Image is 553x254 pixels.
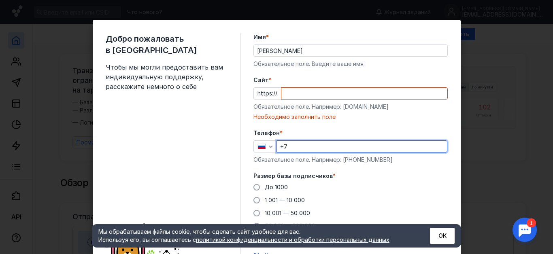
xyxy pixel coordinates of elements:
span: Добро пожаловать в [GEOGRAPHIC_DATA] [106,33,227,56]
div: Обязательное поле. Например: [PHONE_NUMBER] [253,156,448,164]
span: Чтобы мы могли предоставить вам индивидуальную поддержку, расскажите немного о себе [106,62,227,91]
div: Необходимо заполнить поле [253,113,448,121]
span: До 1000 [265,184,288,190]
span: 10 001 — 50 000 [265,210,310,216]
a: политикой конфиденциальности и обработки персональных данных [196,236,389,243]
span: 50 001 — 500 000 [265,222,315,229]
button: ОК [430,228,455,244]
div: Обязательное поле. Например: [DOMAIN_NAME] [253,103,448,111]
div: Обязательное поле. Введите ваше имя [253,60,448,68]
span: 1 001 — 10 000 [265,197,305,203]
span: Имя [253,33,266,41]
span: Размер базы подписчиков [253,172,333,180]
span: Cайт [253,76,269,84]
div: Мы обрабатываем файлы cookie, чтобы сделать сайт удобнее для вас. Используя его, вы соглашаетесь c [98,228,410,244]
span: Телефон [253,129,280,137]
div: 1 [18,5,28,14]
